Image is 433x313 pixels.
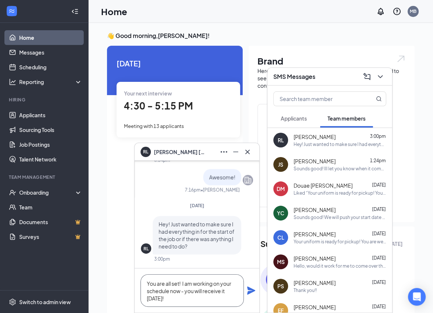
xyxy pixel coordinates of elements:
h3: 👋 Good morning, [PERSON_NAME] ! [107,32,415,40]
div: JS [278,161,283,168]
div: Team Management [9,174,81,180]
svg: Settings [9,298,16,306]
svg: MagnifyingGlass [376,96,382,102]
div: Switch to admin view [19,298,71,306]
div: YC [277,209,284,217]
div: RL [143,246,149,252]
div: Hiring [9,97,81,103]
span: [DATE] [372,231,386,236]
a: SurveysCrown [19,229,82,244]
span: Meeting with 13 applicants [124,123,184,129]
h1: Brand [257,55,406,67]
svg: ChevronDown [376,72,385,81]
div: Open Intercom Messenger [408,288,426,306]
span: [PERSON_NAME] [294,133,336,140]
svg: UserCheck [9,189,16,196]
span: [PERSON_NAME] [294,230,336,238]
div: MS [277,258,285,265]
svg: Company [243,175,252,184]
svg: ComposeMessage [363,72,371,81]
a: Team [19,200,82,215]
button: Minimize [230,146,242,158]
span: Douae [PERSON_NAME] [294,182,353,189]
button: Cross [242,146,253,158]
span: Summary of last week [260,237,346,250]
span: [DATE] [117,58,233,69]
span: [DATE] [372,304,386,309]
span: Team members [328,115,366,122]
span: 4:30 - 5:15 PM [124,100,193,112]
span: Hey! Just wanted to make sure I had everything in for the start of the job or if there was anythi... [159,221,235,250]
div: DM [277,185,285,192]
a: Home [19,30,82,45]
svg: Analysis [9,78,16,86]
div: Reporting [19,78,83,86]
svg: Minimize [231,147,240,156]
input: Search team member [274,92,361,106]
a: DocumentsCrown [19,215,82,229]
span: Applicants [281,115,307,122]
div: Sounds good! We will push your start date to 10/27. Let me know if anything changes! [294,214,386,220]
span: [DATE] [372,279,386,285]
div: MB [410,8,416,14]
span: [PERSON_NAME] [294,157,336,165]
span: • [PERSON_NAME] [201,187,240,193]
a: Job Postings [19,137,82,152]
div: Your uniform is ready for pickup! You are welcome to pick it up at any time. If any of the sizing... [294,239,386,245]
span: 1:24pm [370,158,386,163]
svg: QuestionInfo [392,7,401,16]
svg: Plane [247,286,256,295]
button: ComposeMessage [361,71,373,83]
span: [PERSON_NAME] [PERSON_NAME] [154,148,205,156]
a: Talent Network [19,152,82,167]
a: Applicants [19,108,82,122]
h1: Home [101,5,127,18]
svg: WorkstreamLogo [8,7,15,15]
button: Ellipses [218,146,230,158]
div: Onboarding [19,189,76,196]
span: [PERSON_NAME] [294,279,336,286]
div: Here are the brands under this account. Click into a brand to see your locations, managers, job p... [257,67,406,89]
img: icon [260,264,292,295]
span: [DATE] [372,255,386,261]
svg: Collapse [71,8,79,15]
div: Hey! Just wanted to make sure I had everything in for the start of the job or if there was anythi... [294,141,386,147]
a: Messages [19,45,82,60]
div: RL [278,136,284,144]
textarea: You are all set! I am working on your schedule now - you will receive it [DATE]! [141,274,244,307]
span: Awesome! [209,174,235,180]
span: [DATE] [372,182,386,188]
div: 7:16pm [185,187,201,193]
div: Sounds good! Ill let you know when it comes in! [294,166,386,172]
svg: Cross [243,147,252,156]
button: ChevronDown [374,71,386,83]
svg: Notifications [376,7,385,16]
div: PS [277,282,284,290]
div: Thank you!! [294,287,317,293]
span: 3:00pm [370,133,386,139]
span: [DATE] [372,206,386,212]
a: Sourcing Tools [19,122,82,137]
div: Hello, would it work for me to come over there now? [294,263,386,269]
div: Liked “Your uniform is ready for pickup! You are welcome to pick it up at any time. If any of the... [294,190,386,196]
span: Your next interview [124,90,172,97]
img: open.6027fd2a22e1237b5b06.svg [396,55,406,63]
a: Scheduling [19,60,82,74]
svg: Ellipses [219,147,228,156]
span: [PERSON_NAME] [294,206,336,213]
h3: SMS Messages [273,73,315,81]
span: [PERSON_NAME] [294,255,336,262]
div: CL [277,234,284,241]
span: [PERSON_NAME] [294,303,336,311]
span: [DATE] [190,203,204,208]
div: 3:00pm [154,256,170,262]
